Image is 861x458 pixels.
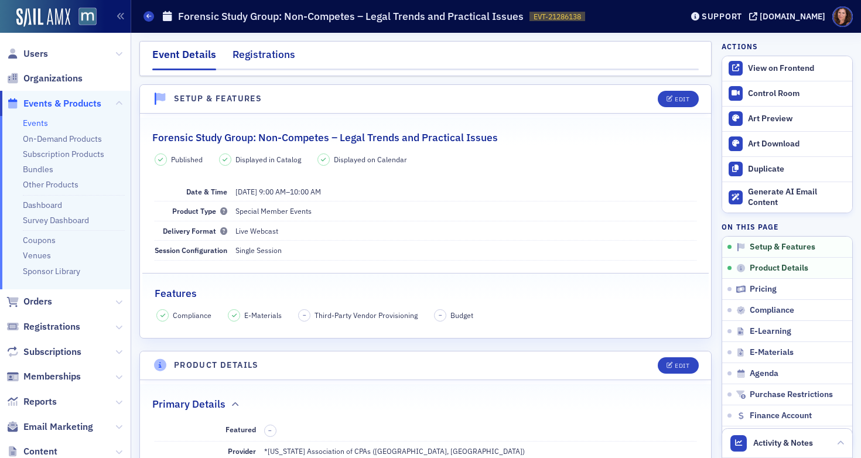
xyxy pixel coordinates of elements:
[23,266,80,276] a: Sponsor Library
[16,8,70,27] img: SailAMX
[6,445,57,458] a: Content
[303,311,306,319] span: –
[23,200,62,210] a: Dashboard
[163,226,227,235] span: Delivery Format
[722,41,758,52] h4: Actions
[23,235,56,245] a: Coupons
[750,389,833,400] span: Purchase Restrictions
[334,154,407,165] span: Displayed on Calendar
[23,395,57,408] span: Reports
[290,187,321,196] time: 10:00 AM
[722,106,852,131] a: Art Preview
[173,310,211,320] span: Compliance
[722,81,852,106] a: Control Room
[534,12,581,22] span: EVT-21286138
[171,154,203,165] span: Published
[658,91,698,107] button: Edit
[722,156,852,182] button: Duplicate
[235,187,321,196] span: –
[750,305,794,316] span: Compliance
[760,11,825,22] div: [DOMAIN_NAME]
[268,426,272,435] span: –
[23,370,81,383] span: Memberships
[6,295,52,308] a: Orders
[186,187,227,196] span: Date & Time
[23,346,81,358] span: Subscriptions
[23,134,102,144] a: On-Demand Products
[750,411,812,421] span: Finance Account
[23,445,57,458] span: Content
[152,130,498,145] h2: Forensic Study Group: Non-Competes – Legal Trends and Practical Issues
[228,446,256,456] span: Provider
[23,72,83,85] span: Organizations
[722,221,853,232] h4: On this page
[439,311,442,319] span: –
[675,363,689,369] div: Edit
[23,295,52,308] span: Orders
[748,187,846,207] div: Generate AI Email Content
[750,242,815,252] span: Setup & Features
[722,182,852,213] button: Generate AI Email Content
[23,250,51,261] a: Venues
[6,72,83,85] a: Organizations
[748,139,846,149] div: Art Download
[174,93,262,105] h4: Setup & Features
[6,97,101,110] a: Events & Products
[315,310,418,320] span: Third-Party Vendor Provisioning
[225,425,256,434] span: Featured
[155,245,227,255] span: Session Configuration
[23,215,89,225] a: Survey Dashboard
[23,421,93,433] span: Email Marketing
[722,56,852,81] a: View on Frontend
[748,164,846,175] div: Duplicate
[23,164,53,175] a: Bundles
[23,47,48,60] span: Users
[6,370,81,383] a: Memberships
[749,12,829,20] button: [DOMAIN_NAME]
[178,9,524,23] h1: Forensic Study Group: Non-Competes – Legal Trends and Practical Issues
[233,47,295,69] div: Registrations
[23,118,48,128] a: Events
[753,437,813,449] span: Activity & Notes
[152,47,216,70] div: Event Details
[235,226,278,235] span: Live Webcast
[6,421,93,433] a: Email Marketing
[244,310,282,320] span: E-Materials
[23,97,101,110] span: Events & Products
[264,446,525,456] span: *[US_STATE] Association of CPAs ([GEOGRAPHIC_DATA], [GEOGRAPHIC_DATA])
[750,326,791,337] span: E-Learning
[6,320,80,333] a: Registrations
[155,286,197,301] h2: Features
[235,187,257,196] span: [DATE]
[722,131,852,156] a: Art Download
[259,187,286,196] time: 9:00 AM
[23,149,104,159] a: Subscription Products
[832,6,853,27] span: Profile
[6,47,48,60] a: Users
[450,310,473,320] span: Budget
[6,346,81,358] a: Subscriptions
[235,206,312,216] span: Special Member Events
[750,347,794,358] span: E-Materials
[750,284,777,295] span: Pricing
[702,11,742,22] div: Support
[750,368,778,379] span: Agenda
[675,96,689,102] div: Edit
[23,179,78,190] a: Other Products
[748,63,846,74] div: View on Frontend
[70,8,97,28] a: View Homepage
[78,8,97,26] img: SailAMX
[152,397,225,412] h2: Primary Details
[658,357,698,374] button: Edit
[748,88,846,99] div: Control Room
[750,263,808,274] span: Product Details
[172,206,227,216] span: Product Type
[23,320,80,333] span: Registrations
[748,114,846,124] div: Art Preview
[174,359,259,371] h4: Product Details
[235,245,282,255] span: Single Session
[235,154,301,165] span: Displayed in Catalog
[6,395,57,408] a: Reports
